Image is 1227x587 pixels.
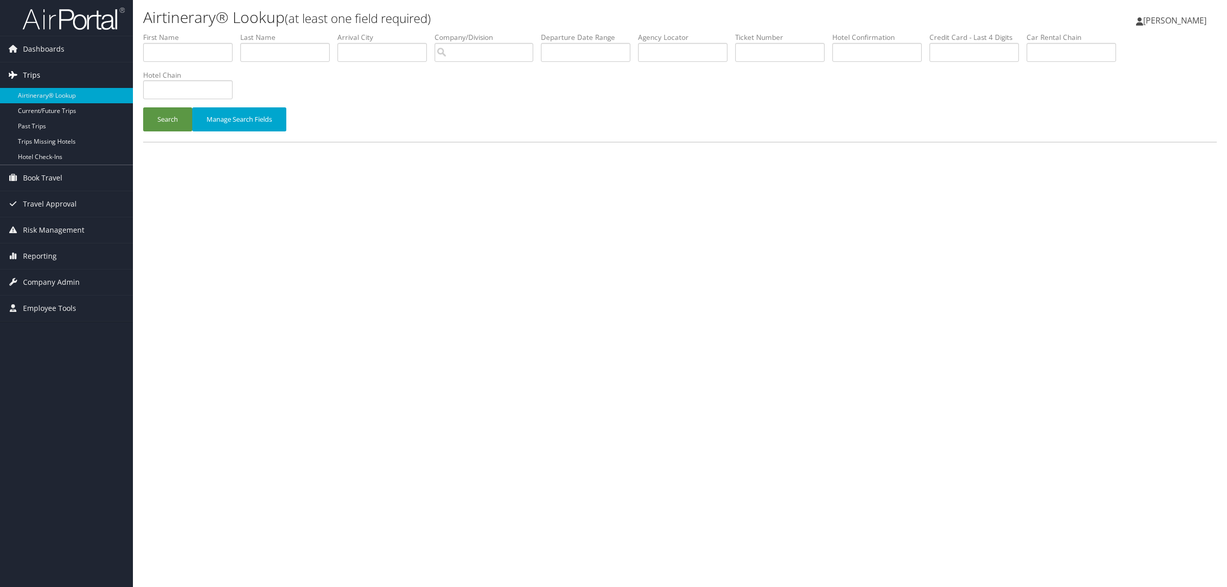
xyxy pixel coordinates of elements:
[1027,32,1124,42] label: Car Rental Chain
[23,165,62,191] span: Book Travel
[1136,5,1217,36] a: [PERSON_NAME]
[23,269,80,295] span: Company Admin
[541,32,638,42] label: Departure Date Range
[1143,15,1207,26] span: [PERSON_NAME]
[143,7,859,28] h1: Airtinerary® Lookup
[23,243,57,269] span: Reporting
[638,32,735,42] label: Agency Locator
[23,36,64,62] span: Dashboards
[929,32,1027,42] label: Credit Card - Last 4 Digits
[23,191,77,217] span: Travel Approval
[143,32,240,42] label: First Name
[735,32,832,42] label: Ticket Number
[435,32,541,42] label: Company/Division
[23,217,84,243] span: Risk Management
[23,62,40,88] span: Trips
[143,70,240,80] label: Hotel Chain
[337,32,435,42] label: Arrival City
[832,32,929,42] label: Hotel Confirmation
[240,32,337,42] label: Last Name
[22,7,125,31] img: airportal-logo.png
[143,107,192,131] button: Search
[285,10,431,27] small: (at least one field required)
[192,107,286,131] button: Manage Search Fields
[23,296,76,321] span: Employee Tools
